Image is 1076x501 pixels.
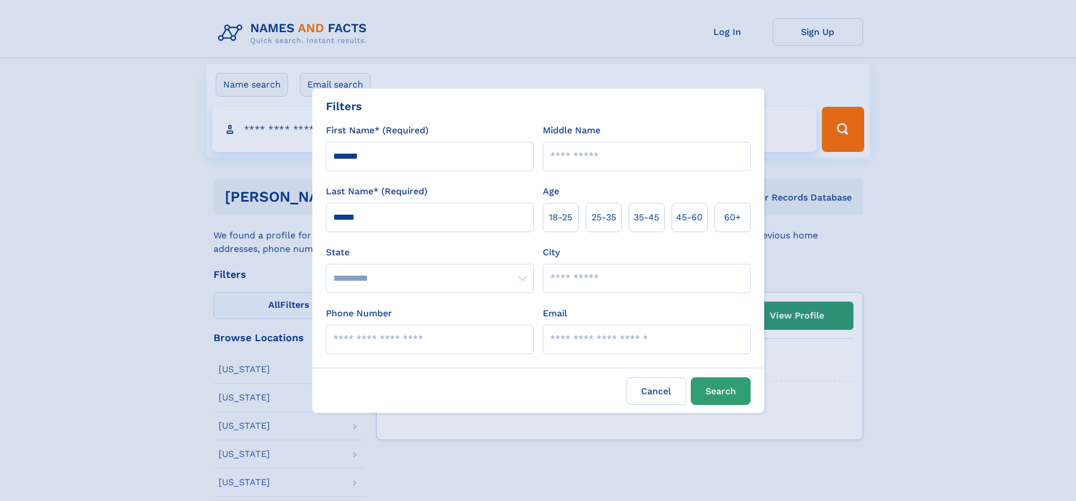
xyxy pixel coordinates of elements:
[543,307,567,320] label: Email
[326,98,362,115] div: Filters
[326,307,392,320] label: Phone Number
[543,185,559,198] label: Age
[549,211,572,224] span: 18‑25
[691,377,751,405] button: Search
[326,246,534,259] label: State
[724,211,741,224] span: 60+
[676,211,703,224] span: 45‑60
[543,124,600,137] label: Middle Name
[634,211,659,224] span: 35‑45
[591,211,616,224] span: 25‑35
[543,246,560,259] label: City
[326,185,428,198] label: Last Name* (Required)
[626,377,686,405] label: Cancel
[326,124,429,137] label: First Name* (Required)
